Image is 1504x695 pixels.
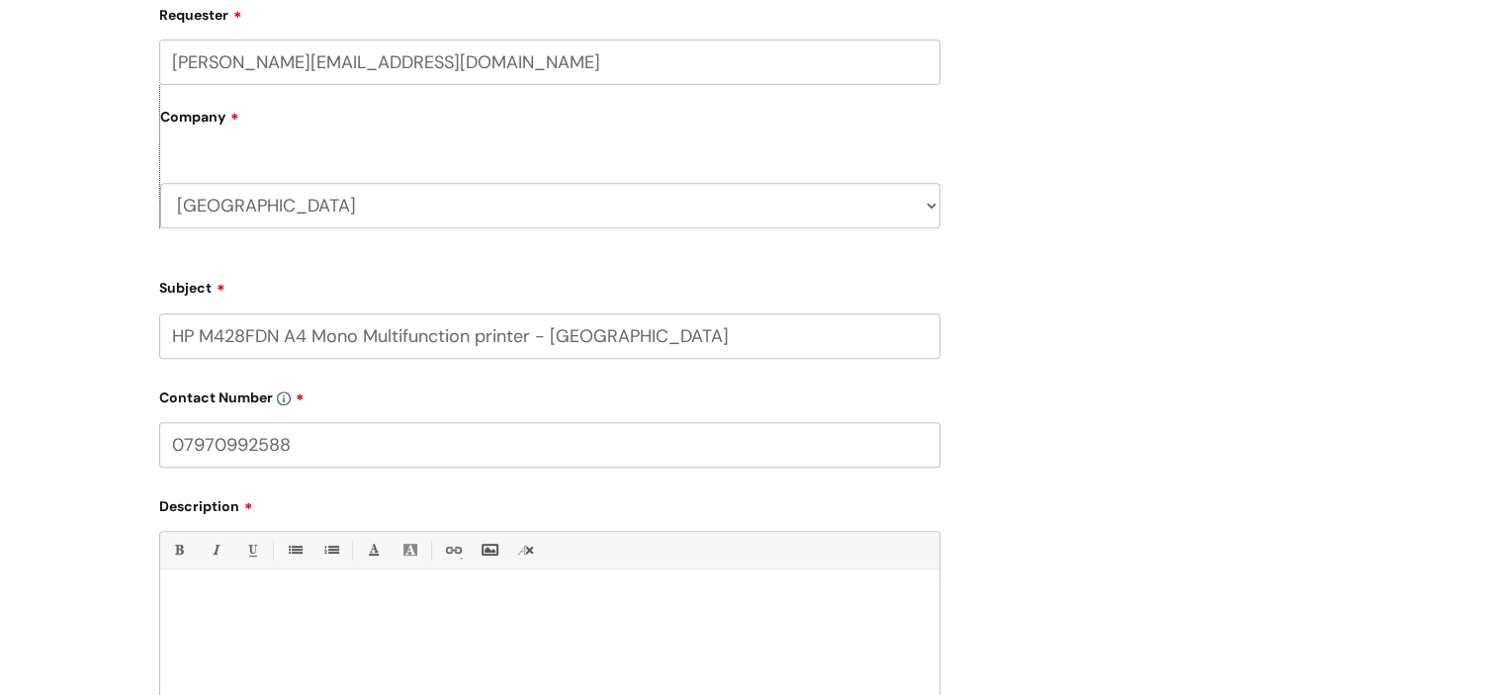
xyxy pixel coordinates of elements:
[159,383,940,406] label: Contact Number
[440,538,465,563] a: Link
[361,538,386,563] a: Font Color
[282,538,307,563] a: • Unordered List (Ctrl-Shift-7)
[318,538,343,563] a: 1. Ordered List (Ctrl-Shift-8)
[159,40,940,85] input: Email
[277,391,291,405] img: info-icon.svg
[159,273,940,297] label: Subject
[160,102,940,146] label: Company
[239,538,264,563] a: Underline(Ctrl-U)
[159,491,940,515] label: Description
[166,538,191,563] a: Bold (Ctrl-B)
[398,538,422,563] a: Back Color
[513,538,538,563] a: Remove formatting (Ctrl-\)
[477,538,501,563] a: Insert Image...
[203,538,227,563] a: Italic (Ctrl-I)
